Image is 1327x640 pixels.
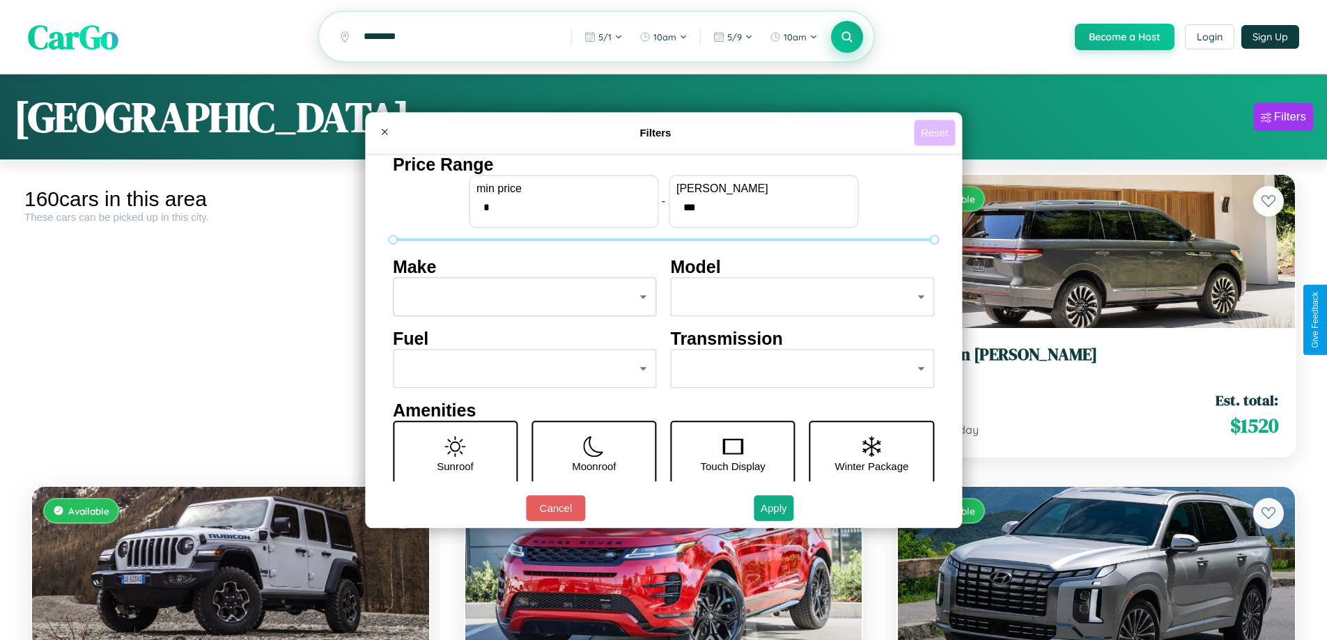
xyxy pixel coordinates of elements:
[700,457,765,476] p: Touch Display
[14,88,410,146] h1: [GEOGRAPHIC_DATA]
[1216,390,1278,410] span: Est. total:
[1254,103,1313,131] button: Filters
[915,345,1278,365] h3: Lincoln [PERSON_NAME]
[393,400,934,421] h4: Amenities
[1075,24,1174,50] button: Become a Host
[915,345,1278,379] a: Lincoln [PERSON_NAME]2023
[1185,24,1234,49] button: Login
[835,457,909,476] p: Winter Package
[393,257,657,277] h4: Make
[676,182,851,195] label: [PERSON_NAME]
[393,155,934,175] h4: Price Range
[24,187,437,211] div: 160 cars in this area
[572,457,616,476] p: Moonroof
[24,211,437,223] div: These cars can be picked up in this city.
[526,495,585,521] button: Cancel
[1274,110,1306,124] div: Filters
[68,505,109,517] span: Available
[28,14,118,60] span: CarGo
[662,192,665,210] p: -
[397,127,914,139] h4: Filters
[949,423,979,437] span: / day
[577,26,630,48] button: 5/1
[763,26,825,48] button: 10am
[476,182,651,195] label: min price
[1230,412,1278,439] span: $ 1520
[1310,292,1320,348] div: Give Feedback
[914,120,955,146] button: Reset
[653,31,676,42] span: 10am
[671,257,935,277] h4: Model
[706,26,760,48] button: 5/9
[784,31,807,42] span: 10am
[393,329,657,349] h4: Fuel
[1241,25,1299,49] button: Sign Up
[437,457,474,476] p: Sunroof
[598,31,612,42] span: 5 / 1
[754,495,794,521] button: Apply
[633,26,694,48] button: 10am
[727,31,742,42] span: 5 / 9
[671,329,935,349] h4: Transmission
